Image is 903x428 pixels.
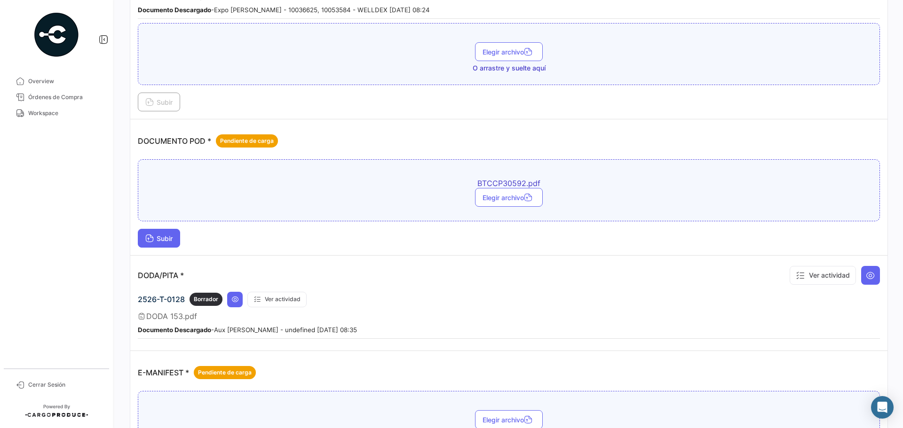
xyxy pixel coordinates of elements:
[33,11,80,58] img: powered-by.png
[28,77,102,86] span: Overview
[198,368,252,377] span: Pendiente de carga
[138,366,256,379] p: E-MANIFEST *
[138,6,430,14] small: - Expo [PERSON_NAME] - 10036625, 10053584 - WELLDEX [DATE] 08:24
[871,396,894,419] div: Abrir Intercom Messenger
[28,93,102,101] span: Órdenes de Compra
[8,105,105,121] a: Workspace
[146,311,197,321] span: DODA 153.pdf
[145,98,173,106] span: Subir
[473,63,546,73] span: O arrastre y suelte aquí
[28,381,102,389] span: Cerrar Sesión
[138,295,185,304] span: 2526-T-0128
[247,292,307,307] button: Ver actividad
[220,137,274,145] span: Pendiente de carga
[483,194,535,202] span: Elegir archivo
[483,48,535,56] span: Elegir archivo
[138,134,278,148] p: DOCUMENTO POD *
[138,93,180,111] button: Subir
[194,295,218,303] span: Borrador
[138,6,211,14] b: Documento Descargado
[28,109,102,117] span: Workspace
[344,179,673,188] span: BTCCP30592.pdf
[475,42,543,61] button: Elegir archivo
[483,416,535,424] span: Elegir archivo
[138,229,180,248] button: Subir
[145,234,173,242] span: Subir
[8,73,105,89] a: Overview
[475,188,543,207] button: Elegir archivo
[8,89,105,105] a: Órdenes de Compra
[138,326,211,334] b: Documento Descargado
[790,266,856,285] button: Ver actividad
[138,271,184,280] p: DODA/PITA *
[138,326,357,334] small: - Aux [PERSON_NAME] - undefined [DATE] 08:35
